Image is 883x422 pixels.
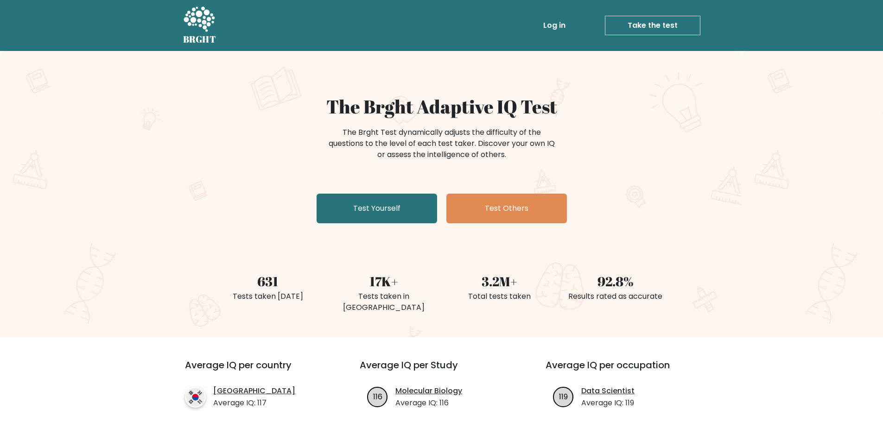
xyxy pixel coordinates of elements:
[331,291,436,313] div: Tests taken in [GEOGRAPHIC_DATA]
[185,387,206,408] img: country
[185,359,326,382] h3: Average IQ per country
[331,271,436,291] div: 17K+
[395,385,462,397] a: Molecular Biology
[447,271,552,291] div: 3.2M+
[563,271,668,291] div: 92.8%
[559,391,568,402] text: 119
[605,16,700,35] a: Take the test
[395,397,462,409] p: Average IQ: 116
[216,95,668,118] h1: The Brght Adaptive IQ Test
[326,127,558,160] div: The Brght Test dynamically adjusts the difficulty of the questions to the level of each test take...
[447,291,552,302] div: Total tests taken
[446,194,567,223] a: Test Others
[216,291,320,302] div: Tests taken [DATE]
[373,391,382,402] text: 116
[213,385,295,397] a: [GEOGRAPHIC_DATA]
[563,291,668,302] div: Results rated as accurate
[183,4,216,47] a: BRGHT
[360,359,523,382] h3: Average IQ per Study
[581,397,635,409] p: Average IQ: 119
[216,271,320,291] div: 631
[540,16,569,35] a: Log in
[183,34,216,45] h5: BRGHT
[546,359,709,382] h3: Average IQ per occupation
[213,397,295,409] p: Average IQ: 117
[317,194,437,223] a: Test Yourself
[581,385,635,397] a: Data Scientist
